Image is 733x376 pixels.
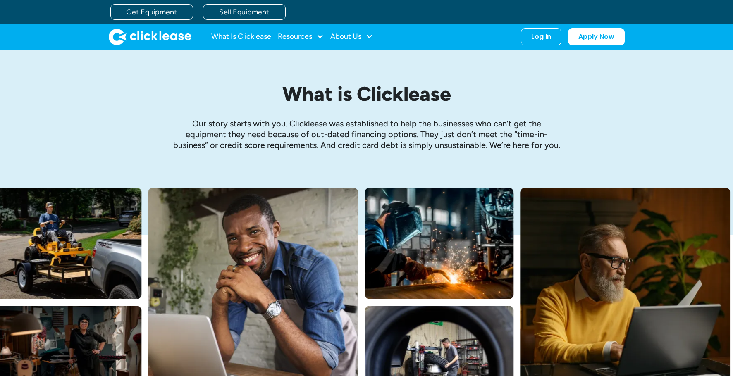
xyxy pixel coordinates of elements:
[531,33,551,41] div: Log In
[365,188,513,299] img: A welder in a large mask working on a large pipe
[109,29,191,45] img: Clicklease logo
[330,29,373,45] div: About Us
[172,83,561,105] h1: What is Clicklease
[568,28,625,45] a: Apply Now
[278,29,324,45] div: Resources
[211,29,271,45] a: What Is Clicklease
[110,4,193,20] a: Get Equipment
[203,4,286,20] a: Sell Equipment
[172,118,561,150] p: Our story starts with you. Clicklease was established to help the businesses who can’t get the eq...
[109,29,191,45] a: home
